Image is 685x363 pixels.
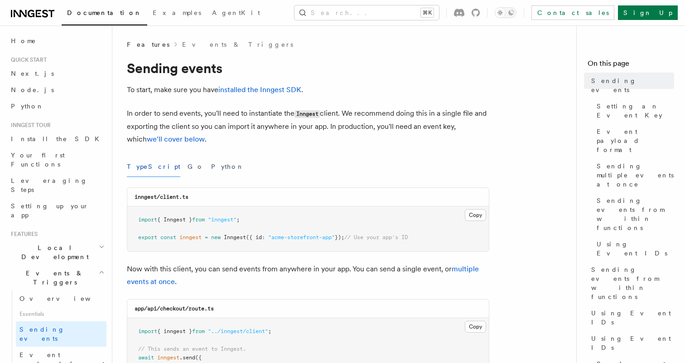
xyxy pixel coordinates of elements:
[7,198,106,223] a: Setting up your app
[7,122,51,129] span: Inngest tour
[19,295,113,302] span: Overview
[588,73,674,98] a: Sending events
[7,269,99,287] span: Events & Triggers
[593,192,674,236] a: Sending events from within functions
[11,86,54,93] span: Node.js
[597,196,674,232] span: Sending events from within functions
[7,65,106,82] a: Next.js
[593,98,674,123] a: Setting an Event Key
[236,216,240,223] span: ;
[208,216,236,223] span: "inngest"
[7,33,106,49] a: Home
[16,307,106,321] span: Essentials
[62,3,147,25] a: Documentation
[11,135,105,142] span: Install the SDK
[19,326,65,342] span: Sending events
[588,330,674,356] a: Using Event IDs
[591,265,674,301] span: Sending events from within functions
[7,56,47,64] span: Quick start
[7,240,106,265] button: Local Development
[182,40,293,49] a: Events & Triggers
[7,231,38,238] span: Features
[421,8,434,17] kbd: ⌘K
[246,234,262,240] span: ({ id
[157,328,192,334] span: { inngest }
[207,3,265,25] a: AgentKit
[205,234,208,240] span: =
[597,102,674,120] span: Setting an Event Key
[597,162,674,189] span: Sending multiple events at once
[495,7,516,18] button: Toggle dark mode
[127,263,489,288] p: Now with this client, you can send events from anywhere in your app. You can send a single event,...
[11,70,54,77] span: Next.js
[67,9,142,16] span: Documentation
[591,334,674,352] span: Using Event IDs
[218,85,301,94] a: installed the Inngest SDK
[7,131,106,147] a: Install the SDK
[262,234,265,240] span: :
[212,9,260,16] span: AgentKit
[147,3,207,25] a: Examples
[153,9,201,16] span: Examples
[597,127,674,154] span: Event payload format
[147,135,205,143] a: we'll cover below
[16,321,106,347] a: Sending events
[7,147,106,172] a: Your first Functions
[211,234,221,240] span: new
[195,354,202,361] span: ({
[268,234,335,240] span: "acme-storefront-app"
[192,328,205,334] span: from
[593,123,674,158] a: Event payload format
[208,328,268,334] span: "../inngest/client"
[294,5,439,20] button: Search...⌘K
[138,354,154,361] span: await
[157,216,192,223] span: { Inngest }
[188,157,204,177] button: Go
[157,354,179,361] span: inngest
[160,234,176,240] span: const
[7,172,106,198] a: Leveraging Steps
[7,98,106,114] a: Python
[11,36,36,45] span: Home
[127,107,489,146] p: In order to send events, you'll need to instantiate the client. We recommend doing this in a sing...
[16,290,106,307] a: Overview
[7,265,106,290] button: Events & Triggers
[593,158,674,192] a: Sending multiple events at once
[294,110,320,118] code: Inngest
[211,157,244,177] button: Python
[127,83,489,96] p: To start, make sure you have .
[7,82,106,98] a: Node.js
[588,58,674,73] h4: On this page
[127,40,169,49] span: Features
[268,328,271,334] span: ;
[465,321,486,333] button: Copy
[618,5,678,20] a: Sign Up
[531,5,614,20] a: Contact sales
[179,234,202,240] span: inngest
[127,157,180,177] button: TypeScript
[11,103,44,110] span: Python
[138,346,246,352] span: // This sends an event to Inngest.
[588,305,674,330] a: Using Event IDs
[127,60,489,76] h1: Sending events
[11,202,89,219] span: Setting up your app
[591,309,674,327] span: Using Event IDs
[344,234,408,240] span: // Use your app's ID
[138,216,157,223] span: import
[335,234,344,240] span: });
[11,177,87,193] span: Leveraging Steps
[179,354,195,361] span: .send
[465,209,486,221] button: Copy
[588,261,674,305] a: Sending events from within functions
[192,216,205,223] span: from
[224,234,246,240] span: Inngest
[138,234,157,240] span: export
[138,328,157,334] span: import
[7,243,99,261] span: Local Development
[127,265,479,286] a: multiple events at once
[597,240,674,258] span: Using Event IDs
[11,152,65,168] span: Your first Functions
[591,76,674,94] span: Sending events
[135,194,188,200] code: inngest/client.ts
[135,305,214,312] code: app/api/checkout/route.ts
